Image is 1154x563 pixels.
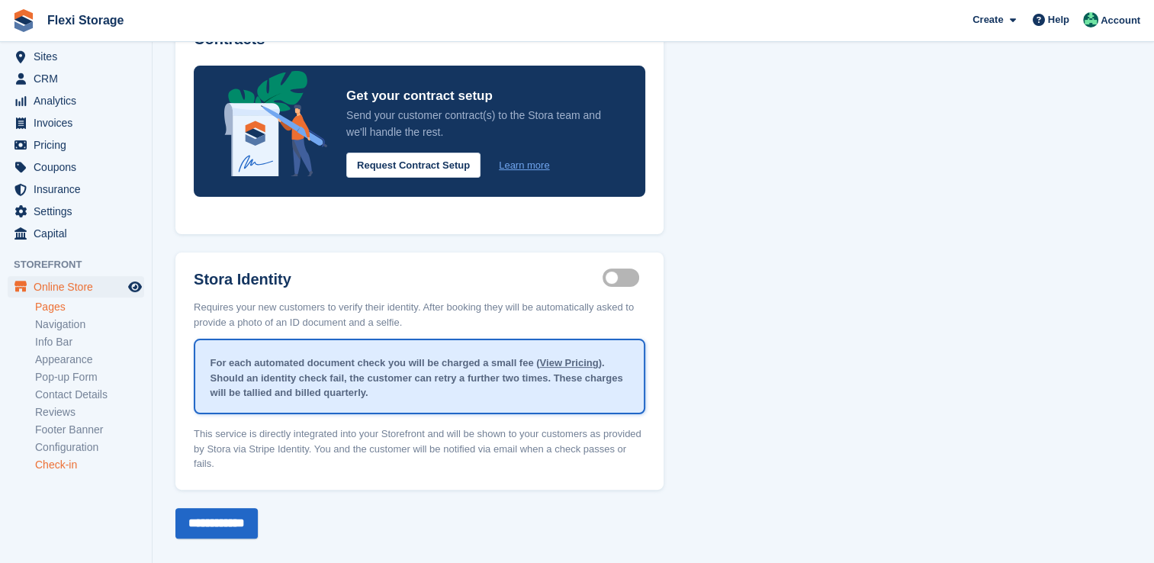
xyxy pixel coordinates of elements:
span: Coupons [34,156,125,178]
a: Contact Details [35,388,144,402]
span: Create [972,12,1003,27]
span: CRM [34,68,125,89]
a: menu [8,179,144,200]
a: Configuration [35,440,144,455]
a: Navigation [35,317,144,332]
img: stora-icon-8386f47178a22dfd0bd8f6a31ec36ba5ce8667c1dd55bd0f319d3a0aa187defe.svg [12,9,35,32]
a: menu [8,68,144,89]
a: Footer Banner [35,423,144,437]
img: Brooke Paul [1083,12,1098,27]
p: Requires your new customers to verify their identity. After booking they will be automatically as... [194,291,645,330]
a: menu [8,90,144,111]
span: Analytics [34,90,125,111]
span: Storefront [14,257,152,272]
img: integrated-contracts-announcement-icon-4bcc16208f3049d2eff6d38435ce2bd7c70663ee5dfbe56b0d99acac82... [224,71,328,176]
a: Appearance [35,352,144,367]
a: Info Bar [35,335,144,349]
span: Sites [34,46,125,67]
a: menu [8,134,144,156]
a: Preview store [126,278,144,296]
a: menu [8,223,144,244]
a: menu [8,201,144,222]
p: Send your customer contract(s) to the Stora team and we'll handle the rest. [346,107,615,140]
span: Settings [34,201,125,222]
a: Learn more [499,158,549,173]
p: Get your contract setup [346,85,615,107]
div: For each automated document check you will be charged a small fee ( ). Should an identity check f... [195,343,644,413]
p: This service is directly integrated into your Storefront and will be shown to your customers as p... [194,417,645,471]
span: Pricing [34,134,125,156]
a: Pop-up Form [35,370,144,384]
a: Reviews [35,405,144,420]
a: Flexi Storage [41,8,130,33]
span: Online Store [34,276,125,298]
span: Account [1101,13,1140,28]
a: Check-in [35,458,144,472]
label: Identity proof enabled [603,277,645,279]
span: Help [1048,12,1069,27]
span: Capital [34,223,125,244]
a: menu [8,156,144,178]
span: Insurance [34,179,125,200]
button: Request Contract Setup [346,153,481,178]
a: menu [8,46,144,67]
a: menu [8,276,144,298]
a: Pages [35,300,144,314]
a: menu [8,112,144,134]
span: Invoices [34,112,125,134]
label: Stora Identity [194,271,603,288]
a: View Pricing [540,357,599,368]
